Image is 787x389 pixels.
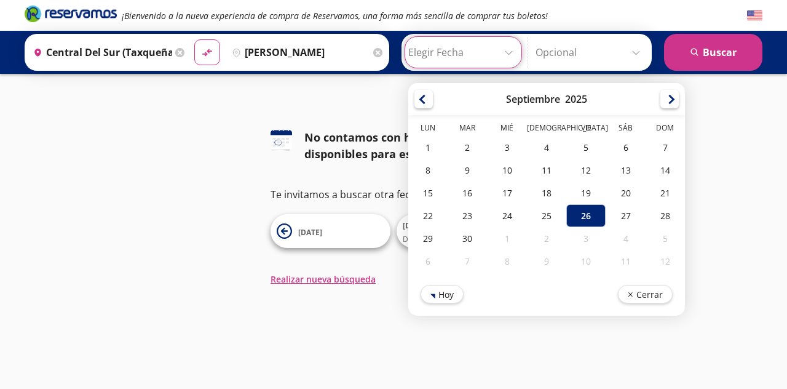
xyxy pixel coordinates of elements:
[408,250,448,273] div: 06-Oct-25
[448,227,487,250] div: 30-Sep-25
[271,187,516,202] p: Te invitamos a buscar otra fecha o ruta
[403,234,427,245] span: Desde:
[488,136,527,159] div: 03-Sep-25
[448,159,487,182] div: 09-Sep-25
[606,159,645,182] div: 13-Sep-25
[527,122,566,136] th: Jueves
[408,227,448,250] div: 29-Sep-25
[25,4,117,23] i: Brand Logo
[408,159,448,182] div: 08-Sep-25
[565,92,587,106] div: 2025
[448,136,487,159] div: 02-Sep-25
[408,204,448,227] div: 22-Sep-25
[271,273,376,286] button: Realizar nueva búsqueda
[566,204,606,227] div: 26-Sep-25
[408,136,448,159] div: 01-Sep-25
[646,250,685,273] div: 12-Oct-25
[536,37,646,68] input: Opcional
[527,204,566,227] div: 25-Sep-25
[298,227,322,238] span: [DATE]
[606,204,645,227] div: 27-Sep-25
[397,214,516,248] button: [DATE]Desde:$285MXN
[646,204,685,227] div: 28-Sep-25
[527,182,566,204] div: 18-Sep-25
[606,136,645,159] div: 06-Sep-25
[271,214,390,248] button: [DATE]
[646,136,685,159] div: 07-Sep-25
[646,122,685,136] th: Domingo
[527,136,566,159] div: 04-Sep-25
[28,37,172,68] input: Buscar Origen
[664,34,762,71] button: Buscar
[566,159,606,182] div: 12-Sep-25
[566,122,606,136] th: Viernes
[566,182,606,204] div: 19-Sep-25
[506,92,560,106] div: Septiembre
[646,182,685,204] div: 21-Sep-25
[646,227,685,250] div: 05-Oct-25
[488,250,527,273] div: 08-Oct-25
[527,250,566,273] div: 09-Oct-25
[448,182,487,204] div: 16-Sep-25
[527,227,566,250] div: 02-Oct-25
[566,136,606,159] div: 05-Sep-25
[566,227,606,250] div: 03-Oct-25
[488,159,527,182] div: 10-Sep-25
[403,220,427,231] span: [DATE]
[488,204,527,227] div: 24-Sep-25
[527,159,566,182] div: 11-Sep-25
[227,37,371,68] input: Buscar Destino
[606,182,645,204] div: 20-Sep-25
[488,227,527,250] div: 01-Oct-25
[448,122,487,136] th: Martes
[747,8,762,23] button: English
[408,37,518,68] input: Elegir Fecha
[488,182,527,204] div: 17-Sep-25
[566,250,606,273] div: 10-Oct-25
[646,159,685,182] div: 14-Sep-25
[408,182,448,204] div: 15-Sep-25
[606,227,645,250] div: 04-Oct-25
[448,204,487,227] div: 23-Sep-25
[606,250,645,273] div: 11-Oct-25
[488,122,527,136] th: Miércoles
[122,10,548,22] em: ¡Bienvenido a la nueva experiencia de compra de Reservamos, una forma más sencilla de comprar tus...
[421,285,464,303] button: Hoy
[606,122,645,136] th: Sábado
[25,4,117,26] a: Brand Logo
[408,122,448,136] th: Lunes
[618,285,673,303] button: Cerrar
[304,129,516,162] div: No contamos con horarios disponibles para esta fecha
[448,250,487,273] div: 07-Oct-25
